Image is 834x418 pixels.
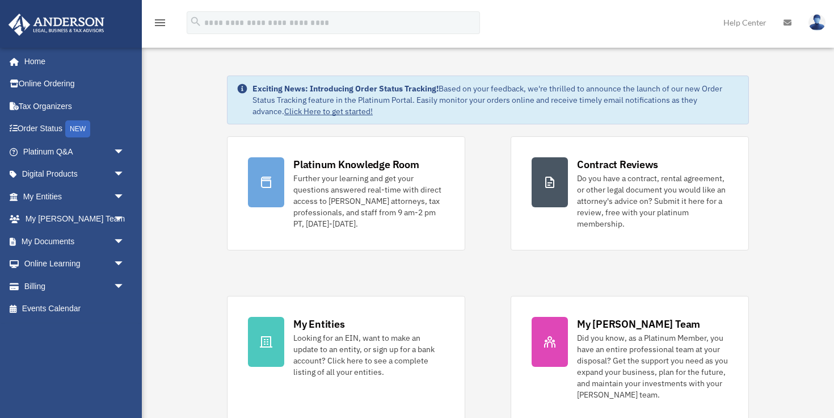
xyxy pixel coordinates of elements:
[227,136,465,250] a: Platinum Knowledge Room Further your learning and get your questions answered real-time with dire...
[293,173,444,229] div: Further your learning and get your questions answered real-time with direct access to [PERSON_NAM...
[293,317,344,331] div: My Entities
[8,118,142,141] a: Order StatusNEW
[65,120,90,137] div: NEW
[153,20,167,30] a: menu
[8,253,142,275] a: Online Learningarrow_drop_down
[113,275,136,298] span: arrow_drop_down
[577,173,728,229] div: Do you have a contract, rental agreement, or other legal document you would like an attorney's ad...
[5,14,108,36] img: Anderson Advisors Platinum Portal
[577,332,728,400] div: Did you know, as a Platinum Member, you have an entire professional team at your disposal? Get th...
[8,50,136,73] a: Home
[8,230,142,253] a: My Documentsarrow_drop_down
[511,136,749,250] a: Contract Reviews Do you have a contract, rental agreement, or other legal document you would like...
[8,185,142,208] a: My Entitiesarrow_drop_down
[808,14,825,31] img: User Pic
[252,83,439,94] strong: Exciting News: Introducing Order Status Tracking!
[113,185,136,208] span: arrow_drop_down
[8,275,142,298] a: Billingarrow_drop_down
[113,140,136,164] span: arrow_drop_down
[113,163,136,186] span: arrow_drop_down
[113,230,136,253] span: arrow_drop_down
[189,15,202,28] i: search
[8,95,142,118] a: Tax Organizers
[113,208,136,231] span: arrow_drop_down
[8,140,142,163] a: Platinum Q&Aarrow_drop_down
[577,317,700,331] div: My [PERSON_NAME] Team
[293,332,444,378] div: Looking for an EIN, want to make an update to an entity, or sign up for a bank account? Click her...
[113,253,136,276] span: arrow_drop_down
[153,16,167,30] i: menu
[293,157,419,172] div: Platinum Knowledge Room
[577,157,658,172] div: Contract Reviews
[284,106,373,116] a: Click Here to get started!
[8,73,142,95] a: Online Ordering
[8,298,142,320] a: Events Calendar
[8,163,142,186] a: Digital Productsarrow_drop_down
[8,208,142,231] a: My [PERSON_NAME] Teamarrow_drop_down
[252,83,739,117] div: Based on your feedback, we're thrilled to announce the launch of our new Order Status Tracking fe...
